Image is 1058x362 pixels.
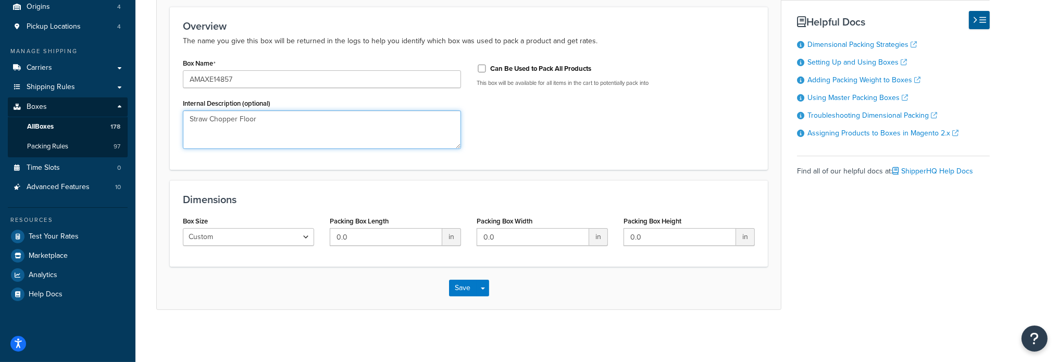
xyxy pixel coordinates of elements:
[8,285,128,304] a: Help Docs
[969,11,990,29] button: Hide Help Docs
[8,216,128,224] div: Resources
[8,227,128,246] a: Test Your Rates
[27,64,52,72] span: Carriers
[117,3,121,11] span: 4
[8,78,128,97] a: Shipping Rules
[115,183,121,192] span: 10
[29,252,68,260] span: Marketplace
[807,92,908,103] a: Using Master Packing Boxes
[27,103,47,111] span: Boxes
[8,97,128,157] li: Boxes
[183,194,755,205] h3: Dimensions
[8,137,128,156] li: Packing Rules
[8,58,128,78] a: Carriers
[27,183,90,192] span: Advanced Features
[8,266,128,284] a: Analytics
[29,271,57,280] span: Analytics
[807,57,907,68] a: Setting Up and Using Boxes
[117,164,121,172] span: 0
[8,158,128,178] li: Time Slots
[27,3,50,11] span: Origins
[29,232,79,241] span: Test Your Rates
[27,83,75,92] span: Shipping Rules
[8,137,128,156] a: Packing Rules97
[27,142,68,151] span: Packing Rules
[117,22,121,31] span: 4
[27,164,60,172] span: Time Slots
[807,74,920,85] a: Adding Packing Weight to Boxes
[8,246,128,265] a: Marketplace
[8,17,128,36] a: Pickup Locations4
[330,217,389,225] label: Packing Box Length
[183,59,216,68] label: Box Name
[114,142,120,151] span: 97
[27,22,81,31] span: Pickup Locations
[589,228,608,246] span: in
[736,228,755,246] span: in
[449,280,477,296] button: Save
[624,217,681,225] label: Packing Box Height
[110,122,120,131] span: 178
[183,217,208,225] label: Box Size
[8,17,128,36] li: Pickup Locations
[8,117,128,136] a: AllBoxes178
[8,158,128,178] a: Time Slots0
[183,20,755,32] h3: Overview
[807,110,937,121] a: Troubleshooting Dimensional Packing
[8,47,128,56] div: Manage Shipping
[8,178,128,197] li: Advanced Features
[8,97,128,117] a: Boxes
[807,39,917,50] a: Dimensional Packing Strategies
[490,64,591,73] label: Can Be Used to Pack All Products
[797,16,990,28] h3: Helpful Docs
[8,178,128,197] a: Advanced Features10
[183,110,461,149] textarea: Straw Chopper Floor
[797,156,990,179] div: Find all of our helpful docs at:
[1022,326,1048,352] button: Open Resource Center
[183,35,755,47] p: The name you give this box will be returned in the logs to help you identify which box was used t...
[183,99,270,107] label: Internal Description (optional)
[477,217,532,225] label: Packing Box Width
[29,290,63,299] span: Help Docs
[477,79,755,87] p: This box will be available for all items in the cart to potentially pack into
[807,128,959,139] a: Assigning Products to Boxes in Magento 2.x
[892,166,973,177] a: ShipperHQ Help Docs
[442,228,461,246] span: in
[27,122,54,131] span: All Boxes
